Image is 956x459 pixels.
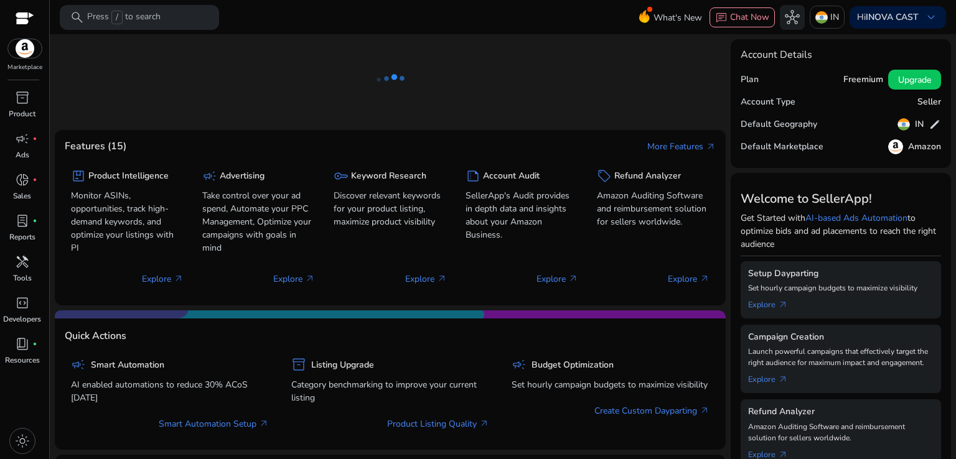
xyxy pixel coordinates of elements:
[929,118,941,131] span: edit
[15,254,30,269] span: handyman
[174,274,184,284] span: arrow_outward
[908,142,941,152] h5: Amazon
[815,11,828,24] img: in.svg
[748,332,934,343] h5: Campaign Creation
[405,272,447,285] p: Explore
[778,374,788,384] span: arrow_outward
[888,70,941,90] button: Upgrade
[351,171,426,182] h5: Keyword Research
[700,274,710,284] span: arrow_outward
[897,118,910,131] img: in.svg
[291,357,306,372] span: inventory_2
[594,404,710,417] a: Create Custom Dayparting
[202,169,217,183] span: campaign
[741,192,941,206] h3: Welcome to SellerApp!
[65,141,126,152] h4: Features (15)
[15,213,30,228] span: lab_profile
[71,189,184,254] p: Monitor ASINs, opportunities, track high-demand keywords, and optimize your listings with PI
[915,119,924,130] h5: IN
[387,417,489,430] a: Product Listing Quality
[668,272,710,285] p: Explore
[512,357,527,372] span: campaign
[273,272,315,285] p: Explore
[71,378,269,404] p: AI enabled automations to reduce 30% ACoS [DATE]
[3,313,41,325] p: Developers
[5,355,40,366] p: Resources
[700,406,710,415] span: arrow_outward
[785,10,800,25] span: hub
[291,378,489,404] p: Category benchmarking to improve your current listing
[917,97,941,108] h5: Seller
[647,140,716,153] a: More Featuresarrow_outward
[202,189,315,254] p: Take control over your ad spend, Automate your PPC Management, Optimize your campaigns with goals...
[898,73,931,86] span: Upgrade
[888,139,903,154] img: amazon.svg
[159,417,269,430] a: Smart Automation Setup
[142,272,184,285] p: Explore
[748,368,798,386] a: Explorearrow_outward
[334,189,446,228] p: Discover relevant keywords for your product listing, maximize product visibility
[15,433,30,448] span: light_mode
[483,171,540,182] h5: Account Audit
[259,419,269,429] span: arrow_outward
[15,295,30,310] span: code_blocks
[805,212,907,224] a: AI-based Ads Automation
[924,10,939,25] span: keyboard_arrow_down
[13,190,31,202] p: Sales
[748,282,934,294] p: Set hourly campaign budgets to maximize visibility
[334,169,349,183] span: key
[537,272,578,285] p: Explore
[857,13,919,22] p: Hi
[730,11,769,23] span: Chat Now
[88,171,169,182] h5: Product Intelligence
[748,269,934,279] h5: Setup Dayparting
[305,274,315,284] span: arrow_outward
[597,189,710,228] p: Amazon Auditing Software and reimbursement solution for sellers worldwide.
[15,172,30,187] span: donut_small
[466,189,578,241] p: SellerApp's Audit provides in depth data and insights about your Amazon Business.
[512,378,710,391] p: Set hourly campaign budgets to maximize visibility
[32,218,37,223] span: fiber_manual_record
[748,407,934,417] h5: Refund Analyzer
[15,336,30,351] span: book_4
[568,274,578,284] span: arrow_outward
[741,97,795,108] h5: Account Type
[597,169,612,183] span: sell
[741,49,812,61] h4: Account Details
[866,11,919,23] b: INOVA CAST
[220,171,265,182] h5: Advertising
[466,169,480,183] span: summarize
[654,7,702,29] span: What's New
[70,10,85,25] span: search
[7,63,42,72] p: Marketplace
[311,360,374,371] h5: Listing Upgrade
[71,169,86,183] span: package
[748,346,934,368] p: Launch powerful campaigns that effectively target the right audience for maximum impact and engag...
[87,11,161,24] p: Press to search
[91,360,164,371] h5: Smart Automation
[479,419,489,429] span: arrow_outward
[706,142,716,152] span: arrow_outward
[741,75,759,85] h5: Plan
[715,12,728,24] span: chat
[843,75,883,85] h5: Freemium
[15,90,30,105] span: inventory_2
[614,171,681,182] h5: Refund Analyzer
[16,149,29,160] p: Ads
[748,294,798,311] a: Explorearrow_outward
[780,5,805,30] button: hub
[8,39,42,58] img: amazon.svg
[437,274,447,284] span: arrow_outward
[32,177,37,182] span: fiber_manual_record
[830,6,839,28] p: IN
[748,421,934,443] p: Amazon Auditing Software and reimbursement solution for sellers worldwide.
[71,357,86,372] span: campaign
[13,272,32,284] p: Tools
[741,119,817,130] h5: Default Geography
[111,11,123,24] span: /
[9,231,35,243] p: Reports
[710,7,775,27] button: chatChat Now
[32,136,37,141] span: fiber_manual_record
[65,330,126,342] h4: Quick Actions
[778,300,788,310] span: arrow_outward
